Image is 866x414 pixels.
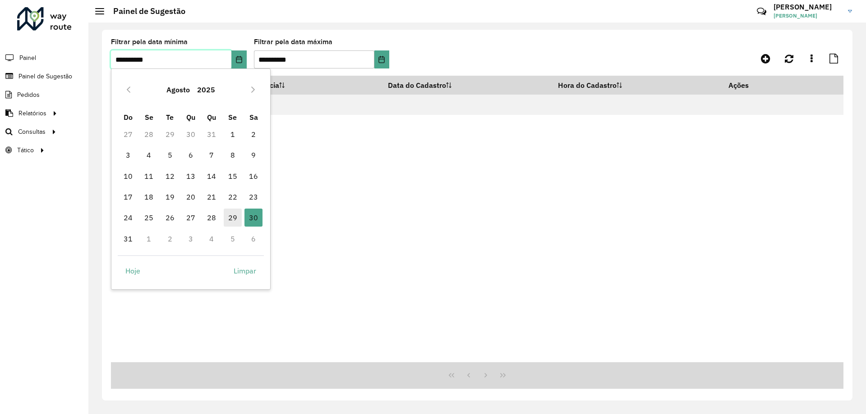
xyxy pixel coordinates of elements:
[244,146,263,164] span: 9
[244,125,263,143] span: 2
[186,113,195,122] span: Qu
[217,76,382,95] th: Data de Vigência
[203,146,221,164] span: 7
[224,167,242,185] span: 15
[243,228,264,249] td: 6
[722,76,776,95] th: Ações
[17,90,40,100] span: Pedidos
[201,228,222,249] td: 4
[119,209,137,227] span: 24
[201,207,222,228] td: 28
[180,166,201,187] td: 13
[125,265,140,276] span: Hoje
[18,72,72,81] span: Painel de Sugestão
[138,228,159,249] td: 1
[159,124,180,145] td: 29
[124,113,133,122] span: Do
[140,167,158,185] span: 11
[180,228,201,249] td: 3
[119,146,137,164] span: 3
[118,207,138,228] td: 24
[244,209,263,227] span: 30
[203,167,221,185] span: 14
[244,167,263,185] span: 16
[201,166,222,187] td: 14
[118,262,148,280] button: Hoje
[166,113,174,122] span: Te
[118,145,138,165] td: 3
[161,188,179,206] span: 19
[19,53,36,63] span: Painel
[138,207,159,228] td: 25
[203,209,221,227] span: 28
[201,187,222,207] td: 21
[145,113,153,122] span: Se
[138,187,159,207] td: 18
[138,124,159,145] td: 28
[224,125,242,143] span: 1
[182,188,200,206] span: 20
[180,187,201,207] td: 20
[18,109,46,118] span: Relatórios
[774,12,841,20] span: [PERSON_NAME]
[774,3,841,11] h3: [PERSON_NAME]
[119,167,137,185] span: 10
[118,187,138,207] td: 17
[243,145,264,165] td: 9
[222,166,243,187] td: 15
[182,146,200,164] span: 6
[18,127,46,136] span: Consultas
[228,113,237,122] span: Se
[382,76,552,95] th: Data do Cadastro
[246,82,260,97] button: Next Month
[111,95,843,115] td: Nenhum registro encontrado
[140,188,158,206] span: 18
[121,82,136,97] button: Previous Month
[752,2,771,21] a: Contato Rápido
[180,124,201,145] td: 30
[243,187,264,207] td: 23
[222,228,243,249] td: 5
[182,167,200,185] span: 13
[222,207,243,228] td: 29
[140,209,158,227] span: 25
[111,36,188,47] label: Filtrar pela data mínima
[193,79,219,100] button: Choose Year
[231,50,246,68] button: Choose Date
[159,145,180,165] td: 5
[140,146,158,164] span: 4
[118,166,138,187] td: 10
[159,207,180,228] td: 26
[224,146,242,164] span: 8
[254,36,332,47] label: Filtrar pela data máxima
[118,124,138,145] td: 27
[222,124,243,145] td: 1
[201,145,222,165] td: 7
[234,265,256,276] span: Limpar
[226,262,264,280] button: Limpar
[163,79,193,100] button: Choose Month
[201,124,222,145] td: 31
[180,145,201,165] td: 6
[243,166,264,187] td: 16
[222,187,243,207] td: 22
[249,113,258,122] span: Sa
[207,113,216,122] span: Qu
[119,188,137,206] span: 17
[159,187,180,207] td: 19
[224,188,242,206] span: 22
[17,146,34,155] span: Tático
[111,68,271,290] div: Choose Date
[138,166,159,187] td: 11
[159,166,180,187] td: 12
[180,207,201,228] td: 27
[138,145,159,165] td: 4
[119,230,137,248] span: 31
[552,76,723,95] th: Hora do Cadastro
[224,209,242,227] span: 29
[104,6,185,16] h2: Painel de Sugestão
[161,209,179,227] span: 26
[222,145,243,165] td: 8
[374,50,389,68] button: Choose Date
[161,146,179,164] span: 5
